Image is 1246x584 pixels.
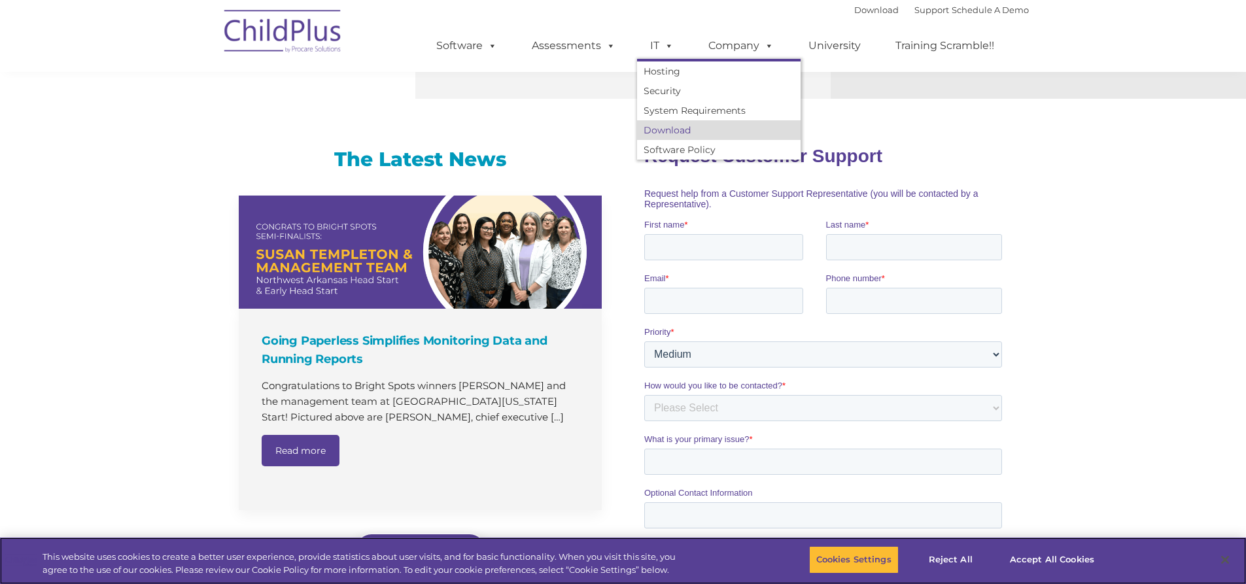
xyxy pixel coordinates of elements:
[637,33,687,59] a: IT
[423,33,510,59] a: Software
[952,5,1029,15] a: Schedule A Demo
[637,61,801,81] a: Hosting
[854,5,899,15] a: Download
[695,33,787,59] a: Company
[239,146,602,173] h3: The Latest News
[262,378,582,425] p: Congratulations to Bright Spots winners [PERSON_NAME] and the management team at [GEOGRAPHIC_DATA...
[43,551,685,576] div: This website uses cookies to create a better user experience, provide statistics about user visit...
[914,5,949,15] a: Support
[262,435,339,466] a: Read more
[882,33,1007,59] a: Training Scramble!!
[910,546,992,574] button: Reject All
[519,33,629,59] a: Assessments
[637,140,801,160] a: Software Policy
[795,33,874,59] a: University
[637,101,801,120] a: System Requirements
[355,533,486,566] a: Visit our blog
[809,546,899,574] button: Cookies Settings
[1211,545,1239,574] button: Close
[1003,546,1101,574] button: Accept All Cookies
[637,81,801,101] a: Security
[854,5,1029,15] font: |
[637,120,801,140] a: Download
[262,332,582,368] h4: Going Paperless Simplifies Monitoring Data and Running Reports
[218,1,349,66] img: ChildPlus by Procare Solutions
